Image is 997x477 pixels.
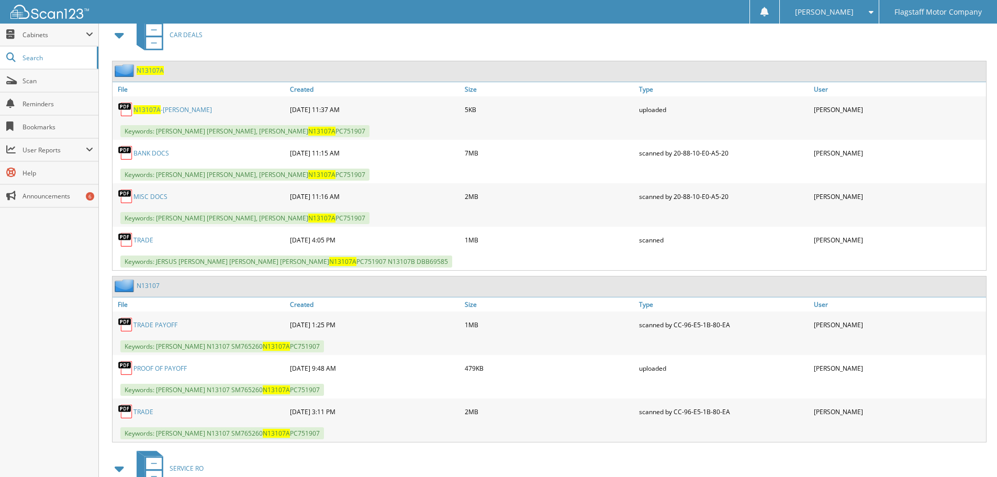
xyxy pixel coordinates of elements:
div: [DATE] 11:16 AM [287,186,462,207]
a: BANK DOCS [133,149,169,158]
img: folder2.png [115,279,137,292]
span: Keywords: [PERSON_NAME] [PERSON_NAME], [PERSON_NAME] PC751907 [120,125,369,137]
span: N13107A [263,342,290,351]
a: TRADE [133,236,153,245]
a: User [811,297,986,312]
span: Keywords: [PERSON_NAME] [PERSON_NAME], [PERSON_NAME] PC751907 [120,212,369,224]
span: Keywords: [PERSON_NAME] N13107 SM765260 PC751907 [120,427,324,439]
img: scan123-logo-white.svg [10,5,89,19]
a: File [113,297,287,312]
div: 2MB [462,401,637,422]
div: [DATE] 11:15 AM [287,142,462,163]
div: [PERSON_NAME] [811,401,986,422]
div: uploaded [636,99,811,120]
img: PDF.png [118,145,133,161]
div: [PERSON_NAME] [811,229,986,250]
span: Keywords: [PERSON_NAME] [PERSON_NAME], [PERSON_NAME] PC751907 [120,169,369,181]
div: [PERSON_NAME] [811,358,986,379]
div: [PERSON_NAME] [811,142,986,163]
span: Help [23,169,93,178]
span: N13107A [308,127,335,136]
a: File [113,82,287,96]
span: Announcements [23,192,93,201]
div: 479KB [462,358,637,379]
span: N13107A [263,429,290,438]
span: N13107A [329,257,356,266]
a: PROOF OF PAYOFF [133,364,187,373]
span: Scan [23,76,93,85]
img: PDF.png [118,404,133,419]
a: Type [636,297,811,312]
img: PDF.png [118,102,133,117]
a: N13107A-[PERSON_NAME] [133,105,212,114]
img: folder2.png [115,64,137,77]
img: PDF.png [118,360,133,376]
div: 7MB [462,142,637,163]
a: Created [287,82,462,96]
div: 1MB [462,314,637,335]
span: Keywords: [PERSON_NAME] N13107 SM765260 PC751907 [120,384,324,396]
a: Type [636,82,811,96]
span: N13107A [133,105,161,114]
div: uploaded [636,358,811,379]
span: SERVICE RO [170,464,204,473]
a: TRADE PAYOFF [133,320,177,329]
div: scanned by 20-88-10-E0-A5-20 [636,186,811,207]
img: PDF.png [118,317,133,332]
div: 1MB [462,229,637,250]
span: Keywords: JERSUS [PERSON_NAME] [PERSON_NAME] [PERSON_NAME] PC751907 N13107B DBB69585 [120,256,452,268]
span: Reminders [23,99,93,108]
a: TRADE [133,407,153,416]
span: N13107A [308,214,335,223]
a: N13107 [137,281,160,290]
span: Search [23,53,92,62]
div: [PERSON_NAME] [811,99,986,120]
div: [DATE] 11:37 AM [287,99,462,120]
span: User Reports [23,146,86,154]
a: Size [462,82,637,96]
span: N13107A [308,170,335,179]
img: PDF.png [118,188,133,204]
a: N13107A [137,66,164,75]
div: 6 [86,192,94,201]
div: scanned by CC-96-E5-1B-80-EA [636,401,811,422]
div: 5KB [462,99,637,120]
div: [DATE] 3:11 PM [287,401,462,422]
div: scanned [636,229,811,250]
a: MISC DOCS [133,192,167,201]
span: Cabinets [23,30,86,39]
div: [PERSON_NAME] [811,186,986,207]
span: Flagstaff Motor Company [894,9,982,15]
img: PDF.png [118,232,133,248]
div: scanned by CC-96-E5-1B-80-EA [636,314,811,335]
span: N13107A [263,385,290,394]
a: User [811,82,986,96]
div: 2MB [462,186,637,207]
a: Created [287,297,462,312]
div: scanned by 20-88-10-E0-A5-20 [636,142,811,163]
iframe: Chat Widget [945,427,997,477]
span: Bookmarks [23,123,93,131]
a: CAR DEALS [130,14,203,56]
a: Size [462,297,637,312]
span: [PERSON_NAME] [795,9,854,15]
span: CAR DEALS [170,30,203,39]
div: [DATE] 4:05 PM [287,229,462,250]
div: [DATE] 1:25 PM [287,314,462,335]
div: [PERSON_NAME] [811,314,986,335]
div: [DATE] 9:48 AM [287,358,462,379]
span: Keywords: [PERSON_NAME] N13107 SM765260 PC751907 [120,340,324,352]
